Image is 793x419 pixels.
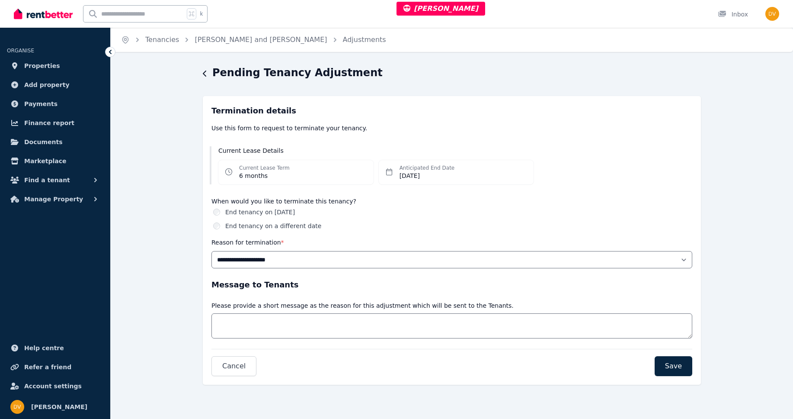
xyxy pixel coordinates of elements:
label: Reason for termination [211,239,284,246]
h1: Pending Tenancy Adjustment [212,66,383,80]
a: Adjustments [343,35,386,44]
a: Tenancies [145,35,179,44]
img: Dinesh Vaidhya [10,400,24,414]
span: Account settings [24,381,82,391]
span: Payments [24,99,58,109]
label: When would you like to terminate this tenancy? [211,198,692,204]
img: Dinesh Vaidhya [765,7,779,21]
h3: Current Lease Details [218,146,694,155]
span: Documents [24,137,63,147]
dt: Anticipated End Date [400,164,455,171]
label: End tenancy on a different date [225,222,321,230]
h3: Message to Tenants [211,279,692,291]
span: Finance report [24,118,74,128]
span: Add property [24,80,70,90]
a: Finance report [7,114,103,132]
span: Save [665,361,682,371]
p: Please provide a short message as the reason for this adjustment which will be sent to the Tenants. [211,301,514,310]
a: Marketplace [7,152,103,170]
dd: 6 months [239,171,290,180]
div: Inbox [718,10,748,19]
a: Add property [7,76,103,93]
dt: Current Lease Term [239,164,290,171]
p: Use this form to request to terminate your tenancy. [211,124,692,132]
span: Find a tenant [24,175,70,185]
button: Save [655,356,692,376]
a: Documents [7,133,103,151]
span: Cancel [222,361,246,371]
span: Help centre [24,343,64,353]
span: k [200,10,203,17]
label: End tenancy on [DATE] [225,208,295,216]
a: Refer a friend [7,358,103,376]
img: RentBetter [14,7,73,20]
span: [PERSON_NAME] [403,4,478,13]
span: Marketplace [24,156,66,166]
span: [PERSON_NAME] [31,402,87,412]
span: Manage Property [24,194,83,204]
a: Account settings [7,377,103,395]
span: ORGANISE [7,48,34,54]
a: Help centre [7,339,103,357]
nav: Breadcrumb [111,28,396,52]
a: [PERSON_NAME] and [PERSON_NAME] [195,35,327,44]
h3: Termination details [211,105,692,117]
a: Properties [7,57,103,74]
button: Cancel [211,356,256,376]
button: Manage Property [7,190,103,208]
a: Payments [7,95,103,113]
button: Find a tenant [7,171,103,189]
span: Properties [24,61,60,71]
dd: [DATE] [400,171,455,180]
span: Refer a friend [24,362,71,372]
